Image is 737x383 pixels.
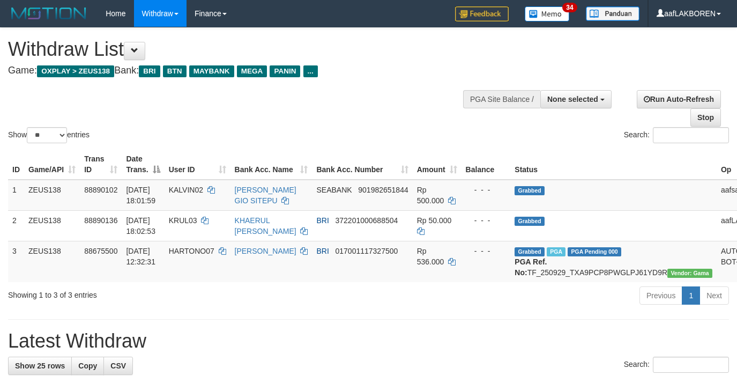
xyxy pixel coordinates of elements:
[510,149,717,180] th: Status
[8,210,24,241] td: 2
[24,210,80,241] td: ZEUS138
[515,247,545,256] span: Grabbed
[547,247,565,256] span: Marked by aaftrukkakada
[667,269,712,278] span: Vendor URL: https://trx31.1velocity.biz
[270,65,300,77] span: PANIN
[653,357,729,373] input: Search:
[165,149,230,180] th: User ID: activate to sort column ascending
[163,65,187,77] span: BTN
[8,127,90,143] label: Show entries
[316,186,352,194] span: SEABANK
[71,357,104,375] a: Copy
[510,241,717,282] td: TF_250929_TXA9PCP8PWGLPJ61YD9R
[568,247,621,256] span: PGA Pending
[335,216,398,225] span: Copy 372201000688504 to clipboard
[335,247,398,255] span: Copy 017001117327500 to clipboard
[235,247,296,255] a: [PERSON_NAME]
[417,216,452,225] span: Rp 50.000
[413,149,461,180] th: Amount: activate to sort column ascending
[8,241,24,282] td: 3
[8,149,24,180] th: ID
[8,357,72,375] a: Show 25 rows
[110,362,126,370] span: CSV
[624,357,729,373] label: Search:
[358,186,408,194] span: Copy 901982651844 to clipboard
[8,5,90,21] img: MOTION_logo.png
[24,180,80,211] td: ZEUS138
[8,65,481,76] h4: Game: Bank:
[103,357,133,375] a: CSV
[139,65,160,77] span: BRI
[15,362,65,370] span: Show 25 rows
[24,241,80,282] td: ZEUS138
[230,149,312,180] th: Bank Acc. Name: activate to sort column ascending
[699,286,729,305] a: Next
[237,65,267,77] span: MEGA
[78,362,97,370] span: Copy
[27,127,67,143] select: Showentries
[8,285,299,300] div: Showing 1 to 3 of 3 entries
[515,257,547,277] b: PGA Ref. No:
[122,149,164,180] th: Date Trans.: activate to sort column descending
[126,216,155,235] span: [DATE] 18:02:53
[682,286,700,305] a: 1
[461,149,511,180] th: Balance
[417,247,444,266] span: Rp 536.000
[466,215,507,226] div: - - -
[37,65,114,77] span: OXPLAY > ZEUS138
[586,6,639,21] img: panduan.png
[80,149,122,180] th: Trans ID: activate to sort column ascending
[8,180,24,211] td: 1
[84,247,117,255] span: 88675500
[637,90,721,108] a: Run Auto-Refresh
[515,217,545,226] span: Grabbed
[8,330,729,352] h1: Latest Withdraw
[547,95,598,104] span: None selected
[189,65,234,77] span: MAYBANK
[653,127,729,143] input: Search:
[417,186,444,205] span: Rp 500.000
[540,90,612,108] button: None selected
[126,186,155,205] span: [DATE] 18:01:59
[312,149,412,180] th: Bank Acc. Number: activate to sort column ascending
[466,185,507,195] div: - - -
[169,186,203,194] span: KALVIN02
[690,108,721,127] a: Stop
[455,6,509,21] img: Feedback.jpg
[235,216,296,235] a: KHAERUL [PERSON_NAME]
[8,39,481,60] h1: Withdraw List
[624,127,729,143] label: Search:
[169,216,197,225] span: KRUL03
[84,186,117,194] span: 88890102
[24,149,80,180] th: Game/API: activate to sort column ascending
[169,247,214,255] span: HARTONO07
[639,286,682,305] a: Previous
[525,6,570,21] img: Button%20Memo.svg
[515,186,545,195] span: Grabbed
[84,216,117,225] span: 88890136
[303,65,318,77] span: ...
[235,186,296,205] a: [PERSON_NAME] GIO SITEPU
[126,247,155,266] span: [DATE] 12:32:31
[316,216,329,225] span: BRI
[316,247,329,255] span: BRI
[562,3,577,12] span: 34
[463,90,540,108] div: PGA Site Balance /
[466,246,507,256] div: - - -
